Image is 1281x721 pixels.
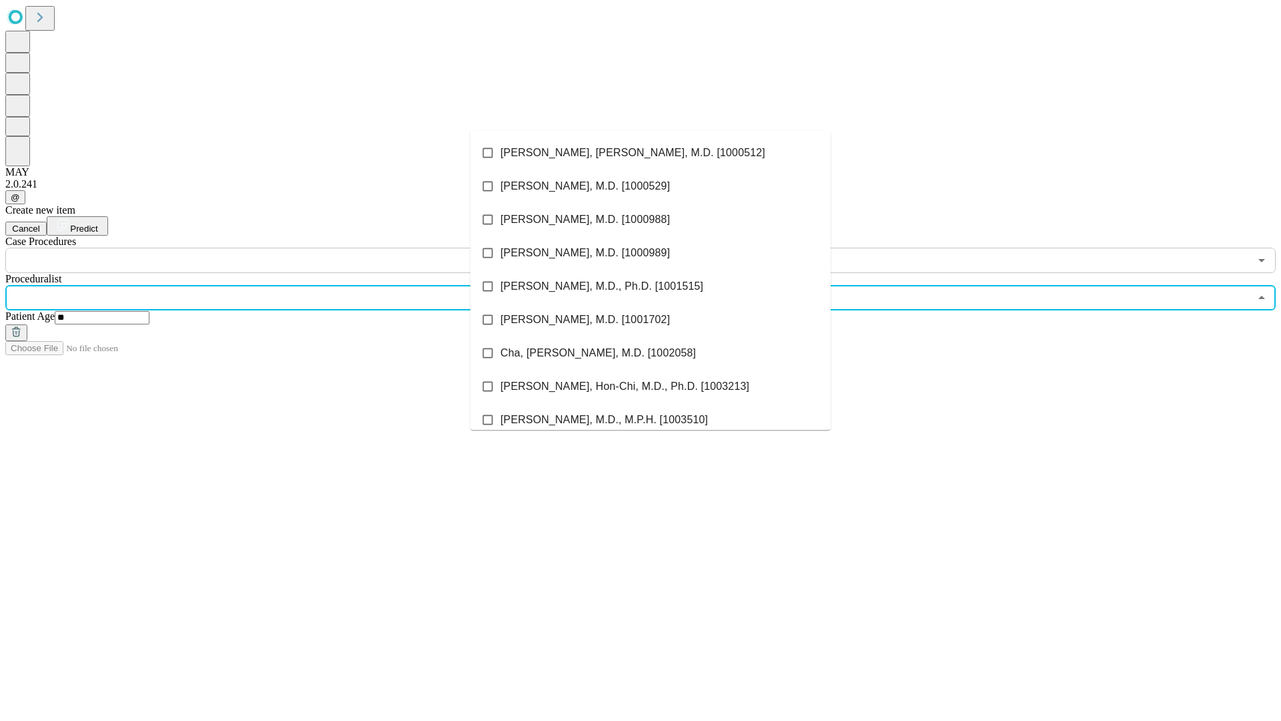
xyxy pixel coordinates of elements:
[5,310,55,322] span: Patient Age
[500,212,670,228] span: [PERSON_NAME], M.D. [1000988]
[500,278,703,294] span: [PERSON_NAME], M.D., Ph.D. [1001515]
[500,245,670,261] span: [PERSON_NAME], M.D. [1000989]
[500,145,765,161] span: [PERSON_NAME], [PERSON_NAME], M.D. [1000512]
[5,273,61,284] span: Proceduralist
[500,178,670,194] span: [PERSON_NAME], M.D. [1000529]
[5,222,47,236] button: Cancel
[11,192,20,202] span: @
[5,236,76,247] span: Scheduled Procedure
[5,178,1276,190] div: 2.0.241
[5,166,1276,178] div: MAY
[500,312,670,328] span: [PERSON_NAME], M.D. [1001702]
[12,224,40,234] span: Cancel
[1252,251,1271,270] button: Open
[500,345,696,361] span: Cha, [PERSON_NAME], M.D. [1002058]
[5,190,25,204] button: @
[1252,288,1271,307] button: Close
[500,412,708,428] span: [PERSON_NAME], M.D., M.P.H. [1003510]
[47,216,108,236] button: Predict
[5,204,75,216] span: Create new item
[70,224,97,234] span: Predict
[500,379,749,395] span: [PERSON_NAME], Hon-Chi, M.D., Ph.D. [1003213]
